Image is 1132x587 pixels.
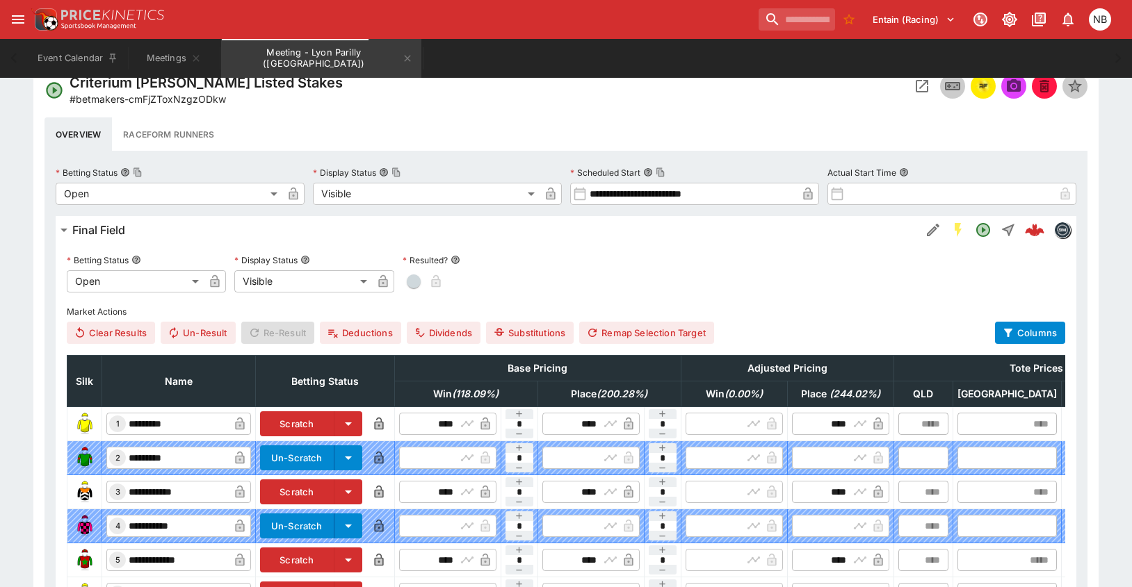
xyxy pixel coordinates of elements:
button: Scheduled StartCopy To Clipboard [643,167,653,177]
img: PriceKinetics [61,10,164,20]
button: Betting Status [131,255,141,265]
button: Copy To Clipboard [656,167,665,177]
button: racingform [971,74,996,99]
img: logo-cerberus--red.svg [1025,220,1044,240]
th: Silk [67,356,102,407]
p: Copy To Clipboard [70,92,226,106]
span: Mark an event as closed and abandoned. [1032,78,1057,92]
img: runner 4 [74,515,96,537]
svg: Open [45,81,64,100]
button: Deductions [320,322,401,344]
img: betmakers [1055,222,1070,238]
button: Dividends [407,322,480,344]
p: Scheduled Start [570,167,640,179]
a: 51ffc4b4-1b89-4adc-9f13-0f7559e03bf7 [1021,216,1049,244]
em: ( 244.02 %) [830,388,880,399]
button: Remap Selection Target [579,322,714,344]
span: 5 [113,555,123,565]
span: 3 [113,487,123,497]
button: Resulted? [451,255,460,265]
button: Un-Scratch [260,445,334,470]
button: Un-Result [161,322,235,344]
img: racingform.png [975,78,992,94]
th: Betting Status [256,356,395,407]
button: Notifications [1056,7,1081,32]
button: Clear Results [67,322,155,344]
th: Adjusted Pricing [681,356,894,381]
p: Betting Status [56,167,118,179]
div: Visible [313,183,540,205]
button: Connected to PK [968,7,993,32]
button: Final FieldEdit DetailSGM EnabledOpenStraight51ffc4b4-1b89-4adc-9f13-0f7559e03bf7betmakers [56,216,1076,244]
button: Columns [995,322,1065,344]
button: Betting StatusCopy To Clipboard [120,167,130,177]
span: 1 [113,419,122,429]
img: runner 2 [74,447,96,469]
div: racingform [975,78,992,94]
button: Display StatusCopy To Clipboard [379,167,389,177]
button: Un-Scratch [260,513,334,538]
svg: Open [975,222,992,238]
button: Select Tenant [864,8,964,31]
button: open drawer [6,7,31,32]
img: runner 3 [74,481,96,503]
em: ( 118.09 %) [452,388,499,399]
div: Visible [234,270,371,292]
th: Place [787,381,894,407]
button: Inplay [940,74,965,99]
button: Meeting - Lyon Parilly (FR) [221,39,421,78]
th: Place [537,381,681,407]
button: Open Event [909,74,935,99]
img: runner 1 [74,413,96,435]
th: Base Pricing [394,356,681,381]
div: Nicole Brown [1089,8,1111,31]
span: 4 [113,521,123,531]
button: Set Featured Event [1062,74,1087,99]
button: Toggle light/dark mode [997,7,1022,32]
th: Name [102,356,256,407]
th: [GEOGRAPHIC_DATA] [953,381,1061,407]
p: Betting Status [67,254,129,266]
button: Display Status [300,255,310,265]
div: Open [56,183,282,205]
button: No Bookmarks [838,8,860,31]
button: Documentation [1026,7,1051,32]
button: Straight [996,217,1021,242]
button: Scratch [260,547,334,572]
button: Copy To Clipboard [133,167,143,177]
img: PriceKinetics Logo [31,6,58,33]
em: ( 200.28 %) [597,388,647,399]
button: Raceform Runners [112,117,225,151]
p: Display Status [234,254,298,266]
button: Actual Start Time [899,167,909,177]
input: search [759,8,835,31]
p: Actual Start Time [827,167,896,179]
button: Scratch [260,411,334,436]
h6: Final Field [72,223,125,238]
button: Nicole Brown [1085,4,1115,35]
button: Event Calendar [29,39,127,78]
label: Market Actions [67,301,1065,322]
img: runner 5 [74,549,96,571]
button: Scratch [260,479,334,504]
h4: Criterium [PERSON_NAME] Listed Stakes [70,74,343,92]
div: basic tabs example [45,117,1087,151]
th: Win [681,381,787,407]
span: 2 [113,453,123,463]
em: ( 0.00 %) [725,388,763,399]
button: Meetings [129,39,218,78]
button: Edit Detail [921,217,946,242]
th: QLD [894,381,953,407]
img: Sportsbook Management [61,23,136,29]
button: Overview [45,117,112,151]
th: Win [394,381,537,407]
button: Substitutions [486,322,574,344]
p: Display Status [313,167,376,179]
button: SGM Enabled [946,217,971,242]
th: VIC [1061,381,1120,407]
button: Copy To Clipboard [391,167,401,177]
p: Resulted? [403,254,448,266]
div: 51ffc4b4-1b89-4adc-9f13-0f7559e03bf7 [1025,220,1044,240]
span: Send Snapshot [1001,74,1026,99]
